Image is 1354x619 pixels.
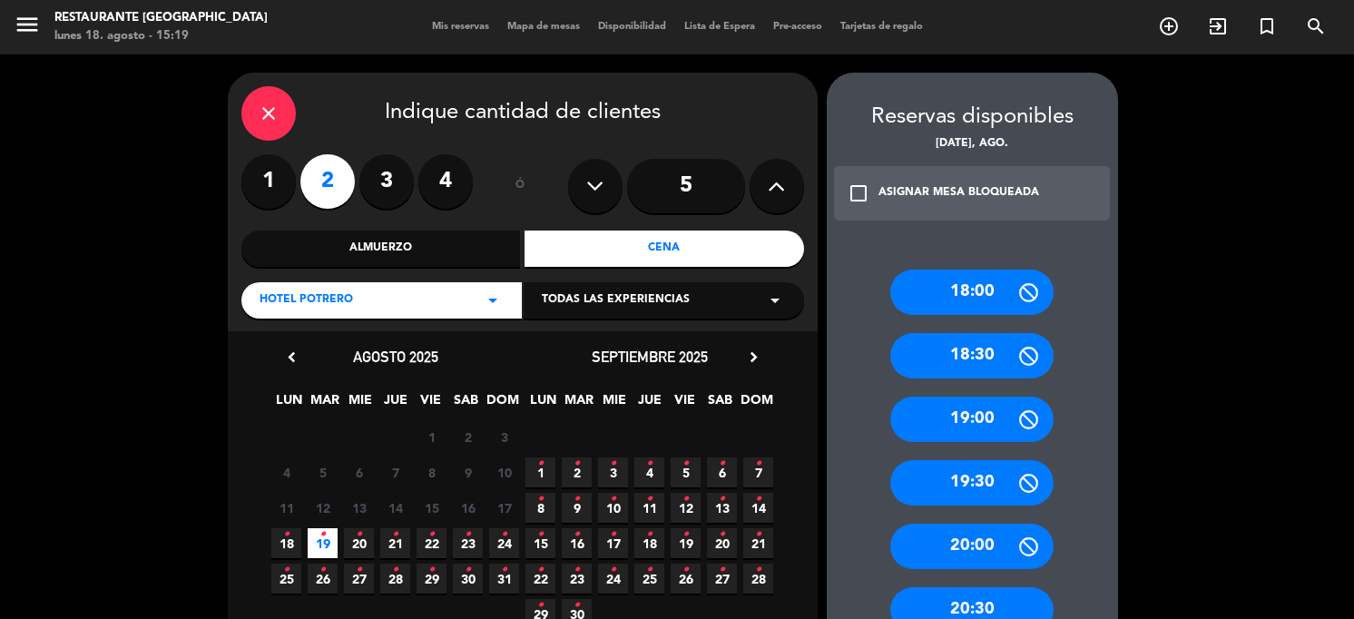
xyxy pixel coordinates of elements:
[719,449,725,478] i: •
[283,555,289,585] i: •
[344,457,374,487] span: 6
[705,389,735,419] span: SAB
[525,231,804,267] div: Cena
[489,528,519,558] span: 24
[634,564,664,594] span: 25
[848,182,869,204] i: check_box_outline_blank
[610,449,616,478] i: •
[743,564,773,594] span: 28
[671,457,701,487] span: 5
[528,389,558,419] span: LUN
[1256,15,1278,37] i: turned_in_not
[743,493,773,523] span: 14
[598,493,628,523] span: 10
[878,184,1039,202] div: ASIGNAR MESA BLOQUEADA
[755,449,761,478] i: •
[428,555,435,585] i: •
[890,270,1054,315] div: 18:00
[743,528,773,558] span: 21
[634,528,664,558] span: 18
[890,397,1054,442] div: 19:00
[300,154,355,209] label: 2
[489,457,519,487] span: 10
[241,154,296,209] label: 1
[417,457,446,487] span: 8
[486,389,516,419] span: DOM
[562,457,592,487] span: 2
[537,449,544,478] i: •
[525,564,555,594] span: 22
[241,86,804,141] div: Indique cantidad de clientes
[308,493,338,523] span: 12
[707,528,737,558] span: 20
[671,493,701,523] span: 12
[54,9,268,27] div: Restaurante [GEOGRAPHIC_DATA]
[562,528,592,558] span: 16
[755,555,761,585] i: •
[682,520,689,549] i: •
[271,528,301,558] span: 18
[719,485,725,514] i: •
[309,389,339,419] span: MAR
[489,422,519,452] span: 3
[598,528,628,558] span: 17
[682,485,689,514] i: •
[465,555,471,585] i: •
[14,11,41,38] i: menu
[282,348,301,367] i: chevron_left
[54,27,268,45] div: lunes 18. agosto - 15:19
[525,493,555,523] span: 8
[241,231,521,267] div: Almuerzo
[562,564,592,594] span: 23
[271,457,301,487] span: 4
[271,564,301,594] span: 25
[417,493,446,523] span: 15
[453,493,483,523] span: 16
[1158,15,1180,37] i: add_circle_outline
[319,555,326,585] i: •
[418,154,473,209] label: 4
[827,100,1118,135] div: Reservas disponibles
[646,449,652,478] i: •
[562,493,592,523] span: 9
[417,422,446,452] span: 1
[646,485,652,514] i: •
[271,493,301,523] span: 11
[719,520,725,549] i: •
[345,389,375,419] span: MIE
[744,348,763,367] i: chevron_right
[356,520,362,549] i: •
[380,564,410,594] span: 28
[380,528,410,558] span: 21
[646,555,652,585] i: •
[890,333,1054,378] div: 18:30
[308,528,338,558] span: 19
[574,555,580,585] i: •
[465,520,471,549] i: •
[537,485,544,514] i: •
[599,389,629,419] span: MIE
[537,555,544,585] i: •
[610,520,616,549] i: •
[574,449,580,478] i: •
[344,528,374,558] span: 20
[308,564,338,594] span: 26
[344,564,374,594] span: 27
[707,564,737,594] span: 27
[482,290,504,311] i: arrow_drop_down
[14,11,41,44] button: menu
[707,457,737,487] span: 6
[353,348,438,366] span: agosto 2025
[453,564,483,594] span: 30
[423,22,498,32] span: Mis reservas
[380,457,410,487] span: 7
[537,520,544,549] i: •
[489,564,519,594] span: 31
[574,520,580,549] i: •
[453,457,483,487] span: 9
[592,348,708,366] span: septiembre 2025
[491,154,550,218] div: ó
[589,22,675,32] span: Disponibilidad
[755,485,761,514] i: •
[574,485,580,514] i: •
